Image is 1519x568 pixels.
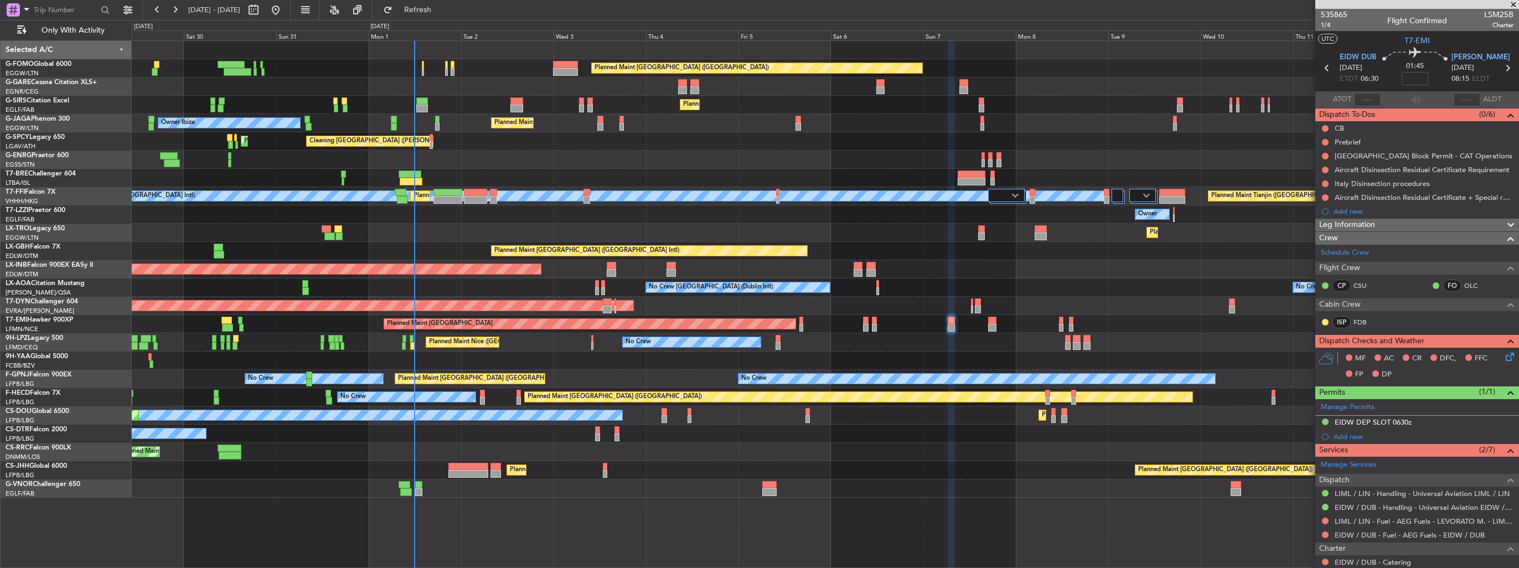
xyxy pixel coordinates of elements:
[6,244,30,250] span: LX-GBH
[6,463,67,469] a: CS-JHHGlobal 6000
[6,481,80,488] a: G-VNORChallenger 650
[1293,30,1386,40] div: Thu 11
[1321,9,1347,20] span: 535865
[6,225,29,232] span: LX-TRO
[6,435,34,443] a: LFPB/LBG
[1321,402,1375,413] a: Manage Permits
[1335,557,1411,567] a: EIDW / DUB - Catering
[1479,444,1495,456] span: (2/7)
[1340,63,1362,74] span: [DATE]
[1443,280,1461,292] div: FO
[6,362,35,370] a: FCBB/BZV
[429,334,552,350] div: Planned Maint Nice ([GEOGRAPHIC_DATA])
[6,171,76,177] a: T7-BREChallenger 604
[6,270,38,278] a: EDLW/DTM
[1016,30,1108,40] div: Mon 8
[6,489,34,498] a: EGLF/FAB
[1333,94,1351,105] span: ATOT
[1319,474,1350,487] span: Dispatch
[6,307,74,315] a: EVRA/[PERSON_NAME]
[34,2,97,18] input: Trip Number
[683,96,857,113] div: Planned Maint [GEOGRAPHIC_DATA] ([GEOGRAPHIC_DATA])
[6,262,27,268] span: LX-INB
[161,115,195,131] div: Owner Ibiza
[414,188,598,204] div: Planned Maint [GEOGRAPHIC_DATA] ([GEOGRAPHIC_DATA] Intl)
[6,116,31,122] span: G-JAGA
[6,189,55,195] a: T7-FFIFalcon 7X
[1319,386,1345,399] span: Permits
[1319,335,1424,348] span: Dispatch Checks and Weather
[6,445,29,451] span: CS-RRC
[1335,503,1513,512] a: EIDW / DUB - Handling - Universal Aviation EIDW / DUB
[6,445,71,451] a: CS-RRCFalcon 900LX
[1354,93,1381,106] input: --:--
[6,398,34,406] a: LFPB/LBG
[528,389,702,405] div: Planned Maint [GEOGRAPHIC_DATA] ([GEOGRAPHIC_DATA])
[510,462,684,478] div: Planned Maint [GEOGRAPHIC_DATA] ([GEOGRAPHIC_DATA])
[184,30,276,40] div: Sat 30
[6,371,71,378] a: F-GPNJFalcon 900EX
[6,207,28,214] span: T7-LZZI
[134,22,153,32] div: [DATE]
[6,116,70,122] a: G-JAGAPhenom 300
[494,242,679,259] div: Planned Maint [GEOGRAPHIC_DATA] ([GEOGRAPHIC_DATA] Intl)
[1335,489,1510,498] a: LIML / LIN - Handling - Universal Aviation LIML / LIN
[1387,15,1447,27] div: Flight Confirmed
[6,343,38,352] a: LFMD/CEQ
[29,27,117,34] span: Only With Activity
[1319,109,1375,121] span: Dispatch To-Dos
[6,416,34,425] a: LFPB/LBG
[595,60,769,76] div: Planned Maint [GEOGRAPHIC_DATA] ([GEOGRAPHIC_DATA])
[1138,462,1313,478] div: Planned Maint [GEOGRAPHIC_DATA] ([GEOGRAPHIC_DATA])
[1211,188,1340,204] div: Planned Maint Tianjin ([GEOGRAPHIC_DATA])
[1321,20,1347,30] span: 1/4
[6,152,32,159] span: G-ENRG
[554,30,646,40] div: Wed 3
[1361,74,1378,85] span: 06:30
[1321,459,1376,471] a: Manage Services
[6,61,71,68] a: G-FOMOGlobal 6000
[6,335,63,342] a: 9H-LPZLegacy 500
[1143,193,1150,198] img: arrow-gray.svg
[6,408,69,415] a: CS-DOUGlobal 6500
[6,69,39,78] a: EGGW/LTN
[6,426,67,433] a: CS-DTRFalcon 2000
[1412,353,1422,364] span: CR
[6,171,28,177] span: T7-BRE
[6,380,34,388] a: LFPB/LBG
[494,115,669,131] div: Planned Maint [GEOGRAPHIC_DATA] ([GEOGRAPHIC_DATA])
[1451,74,1469,85] span: 08:15
[244,133,371,149] div: Planned Maint Athens ([PERSON_NAME] Intl)
[6,189,25,195] span: T7-FFI
[1355,353,1366,364] span: MF
[6,142,35,151] a: LGAV/ATH
[6,280,85,287] a: LX-AOACitation Mustang
[1335,179,1430,188] div: Italy Disinsection procedures
[1353,281,1378,291] a: CSU
[461,30,554,40] div: Tue 2
[1335,193,1513,202] div: Aircraft Disinsection Residual Certificate + Special request
[1201,30,1293,40] div: Wed 10
[1335,417,1412,427] div: EIDW DEP SLOT 0630z
[1355,369,1363,380] span: FP
[6,280,31,287] span: LX-AOA
[6,97,27,104] span: G-SIRS
[6,335,28,342] span: 9H-LPZ
[1335,517,1513,526] a: LIML / LIN - Fuel - AEG Fuels - LEVORATO M. - LIML / LIN
[831,30,923,40] div: Sat 6
[6,207,65,214] a: T7-LZZIPraetor 600
[6,215,34,224] a: EGLF/FAB
[1319,232,1338,245] span: Crew
[1319,219,1375,231] span: Leg Information
[6,134,29,141] span: G-SPCY
[387,316,493,332] div: Planned Maint [GEOGRAPHIC_DATA]
[1334,432,1513,441] div: Add new
[6,225,65,232] a: LX-TROLegacy 650
[1335,151,1512,161] div: [GEOGRAPHIC_DATA] Block Permit - CAT Operations
[6,87,39,96] a: EGNR/CEG
[6,453,40,461] a: DNMM/LOS
[6,197,38,205] a: VHHH/HKG
[6,481,33,488] span: G-VNOR
[6,371,29,378] span: F-GPNJ
[1319,298,1361,311] span: Cabin Crew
